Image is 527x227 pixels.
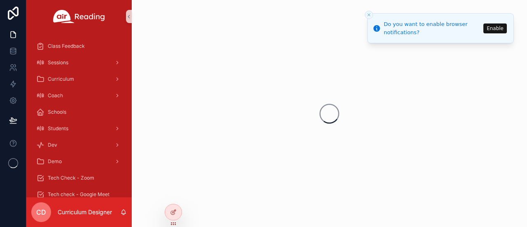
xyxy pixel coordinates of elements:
[58,208,112,216] p: Curriculum Designer
[48,92,63,99] span: Coach
[31,154,127,169] a: Demo
[365,11,373,19] button: Close toast
[31,39,127,54] a: Class Feedback
[31,171,127,185] a: Tech Check - Zoom
[48,109,66,115] span: Schools
[31,138,127,152] a: Dev
[26,33,132,197] div: scrollable content
[48,76,74,82] span: Curriculum
[48,43,85,49] span: Class Feedback
[48,125,68,132] span: Students
[48,158,62,165] span: Demo
[48,142,57,148] span: Dev
[31,88,127,103] a: Coach
[31,55,127,70] a: Sessions
[48,191,110,198] span: Tech check - Google Meet
[31,187,127,202] a: Tech check - Google Meet
[53,10,105,23] img: App logo
[384,20,481,36] div: Do you want to enable browser notifications?
[31,121,127,136] a: Students
[483,23,507,33] button: Enable
[36,207,46,217] span: CD
[48,59,68,66] span: Sessions
[48,175,94,181] span: Tech Check - Zoom
[31,105,127,119] a: Schools
[31,72,127,87] a: Curriculum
